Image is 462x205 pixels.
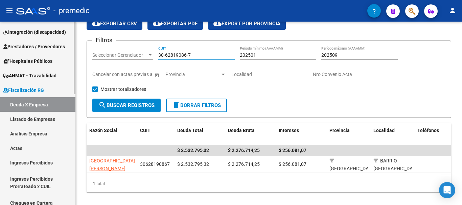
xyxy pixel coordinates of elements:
[153,21,198,27] span: Exportar PDF
[175,123,225,146] datatable-header-cell: Deuda Total
[225,123,276,146] datatable-header-cell: Deuda Bruta
[327,123,371,146] datatable-header-cell: Provincia
[417,128,439,133] span: Teléfonos
[166,99,227,112] button: Borrar Filtros
[5,6,14,15] mat-icon: menu
[172,101,180,109] mat-icon: delete
[213,21,280,27] span: Export por Provincia
[147,18,203,30] button: Exportar PDF
[279,148,306,153] span: $ 256.081,07
[373,128,395,133] span: Localidad
[137,123,175,146] datatable-header-cell: CUIT
[177,161,209,167] span: $ 2.532.795,32
[92,21,137,27] span: Exportar CSV
[87,18,142,30] button: Exportar CSV
[140,128,151,133] span: CUIT
[439,182,455,198] div: Open Intercom Messenger
[213,19,222,27] mat-icon: cloud_download
[3,28,66,36] span: Integración (discapacidad)
[87,175,451,192] div: 1 total
[92,19,100,27] mat-icon: cloud_download
[165,72,220,77] span: Provincia
[89,158,135,171] span: [GEOGRAPHIC_DATA][PERSON_NAME]
[329,166,375,171] span: [GEOGRAPHIC_DATA]
[371,123,415,146] datatable-header-cell: Localidad
[228,128,255,133] span: Deuda Bruta
[177,128,203,133] span: Deuda Total
[177,148,209,153] span: $ 2.532.795,32
[92,99,161,112] button: Buscar Registros
[228,161,260,167] span: $ 2.276.714,25
[228,148,260,153] span: $ 2.276.714,25
[3,57,52,65] span: Hospitales Públicos
[100,85,146,93] span: Mostrar totalizadores
[3,43,65,50] span: Prestadores / Proveedores
[329,128,350,133] span: Provincia
[98,101,107,109] mat-icon: search
[279,161,306,167] span: $ 256.081,07
[87,123,137,146] datatable-header-cell: Razón Social
[153,71,160,78] button: Open calendar
[92,52,147,58] span: Seleccionar Gerenciador
[3,86,44,94] span: Fiscalización RG
[276,123,327,146] datatable-header-cell: Intereses
[373,158,419,179] span: BARRIO [GEOGRAPHIC_DATA][PERSON_NAME]
[279,128,299,133] span: Intereses
[208,18,286,30] button: Export por Provincia
[140,161,170,167] span: 30628190867
[92,35,116,45] h3: Filtros
[98,102,155,108] span: Buscar Registros
[172,102,221,108] span: Borrar Filtros
[153,19,161,27] mat-icon: cloud_download
[3,72,56,79] span: ANMAT - Trazabilidad
[53,3,90,18] span: - premedic
[448,6,457,15] mat-icon: person
[89,128,117,133] span: Razón Social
